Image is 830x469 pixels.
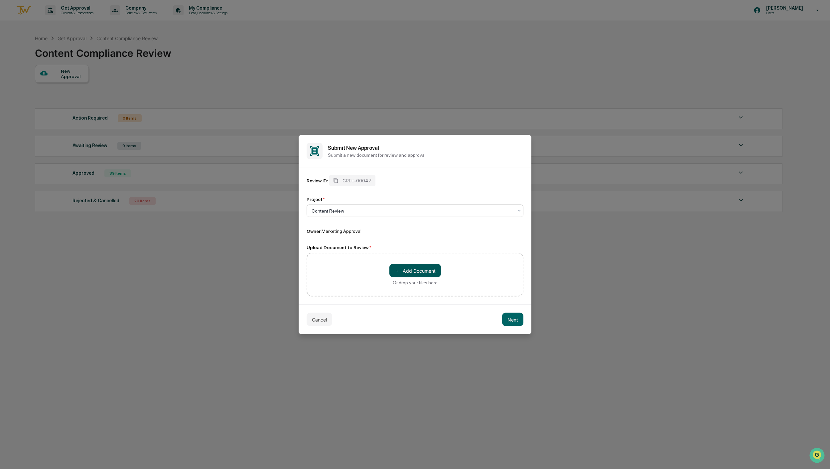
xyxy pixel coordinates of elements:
h2: Submit New Approval [328,144,523,151]
a: 🔎Data Lookup [4,94,45,106]
div: Review ID: [307,178,328,183]
iframe: Open customer support [809,447,827,465]
div: Or drop your files here [393,280,438,285]
a: 🖐️Preclearance [4,81,46,93]
p: Submit a new document for review and approval [328,152,523,157]
button: Or drop your files here [389,264,441,277]
button: Next [502,313,523,326]
button: Start new chat [113,53,121,61]
span: Data Lookup [13,96,42,103]
p: How can we help? [7,14,121,25]
span: ＋ [395,267,399,274]
img: 1746055101610-c473b297-6a78-478c-a979-82029cc54cd1 [7,51,19,63]
div: Upload Document to Review [307,245,523,250]
span: Attestations [55,84,82,90]
div: Project [307,197,325,202]
div: 🔎 [7,97,12,102]
span: Marketing Approval [322,229,361,234]
button: Cancel [307,313,332,326]
span: Owner: [307,229,322,234]
span: CREE-00047 [343,178,371,183]
span: Preclearance [13,84,43,90]
span: Pylon [66,113,80,118]
a: 🗄️Attestations [46,81,85,93]
a: Powered byPylon [47,112,80,118]
div: We're available if you need us! [23,57,84,63]
div: 🗄️ [48,84,54,90]
div: Start new chat [23,51,109,57]
div: 🖐️ [7,84,12,90]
